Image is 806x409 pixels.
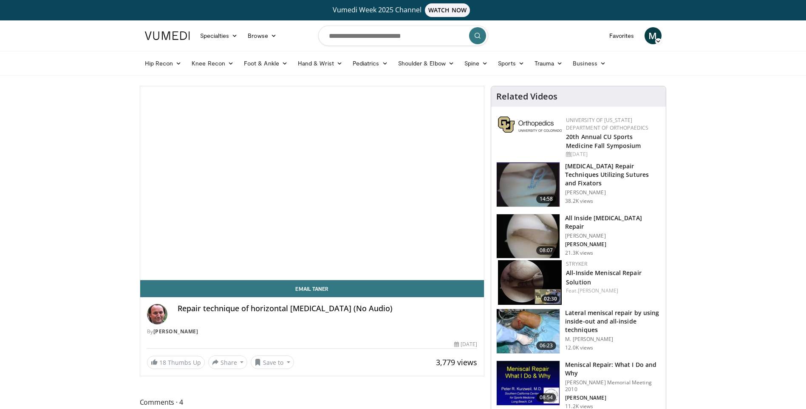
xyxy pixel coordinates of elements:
[565,250,593,256] p: 21.3K views
[497,162,560,207] img: kurz_3.png.150x105_q85_crop-smart_upscale.jpg
[208,355,248,369] button: Share
[565,241,661,248] p: [PERSON_NAME]
[140,55,187,72] a: Hip Recon
[497,361,560,405] img: Picture_4_10_3.png.150x105_q85_crop-smart_upscale.jpg
[568,55,611,72] a: Business
[147,328,478,335] div: By
[251,355,294,369] button: Save to
[147,356,205,369] a: 18 Thumbs Up
[565,309,661,334] h3: Lateral meniscal repair by using inside-out and all-inside techniques
[187,55,239,72] a: Knee Recon
[496,214,661,259] a: 08:07 All Inside [MEDICAL_DATA] Repair [PERSON_NAME] [PERSON_NAME] 21.3K views
[536,246,557,255] span: 08:07
[565,361,661,378] h3: Meniscal Repair: What I Do and Why
[565,344,593,351] p: 12.0K views
[565,162,661,187] h3: [MEDICAL_DATA] Repair Techniques Utilizing Sutures and Fixators
[566,269,642,286] a: All-Inside Meniscal Repair Solution
[140,397,485,408] span: Comments 4
[318,26,488,46] input: Search topics, interventions
[536,341,557,350] span: 06:23
[565,379,661,393] p: [PERSON_NAME] Memorial Meeting 2010
[565,395,661,401] p: [PERSON_NAME]
[498,260,562,305] a: 02:30
[578,287,618,294] a: [PERSON_NAME]
[498,260,562,305] img: 7dbf7e9d-5d78-4ac6-a426-3ccf50cd13b9.150x105_q85_crop-smart_upscale.jpg
[496,162,661,207] a: 14:58 [MEDICAL_DATA] Repair Techniques Utilizing Sutures and Fixators [PERSON_NAME] 38.2K views
[565,336,661,343] p: M. [PERSON_NAME]
[498,116,562,133] img: 355603a8-37da-49b6-856f-e00d7e9307d3.png.150x105_q85_autocrop_double_scale_upscale_version-0.2.png
[565,214,661,231] h3: All Inside [MEDICAL_DATA] Repair
[497,309,560,353] img: 19f7e44a-694f-4d01-89ed-d97741ccc484.150x105_q85_crop-smart_upscale.jpg
[566,260,587,267] a: Stryker
[529,55,568,72] a: Trauma
[566,151,659,158] div: [DATE]
[293,55,348,72] a: Hand & Wrist
[493,55,529,72] a: Sports
[565,189,661,196] p: [PERSON_NAME]
[140,86,484,280] video-js: Video Player
[153,328,198,335] a: [PERSON_NAME]
[496,91,557,102] h4: Related Videos
[348,55,393,72] a: Pediatrics
[436,357,477,367] span: 3,779 views
[195,27,243,44] a: Specialties
[565,233,661,239] p: [PERSON_NAME]
[140,280,484,297] a: Email Taner
[454,341,477,348] div: [DATE]
[536,195,557,203] span: 14:58
[239,55,293,72] a: Foot & Ankle
[565,198,593,204] p: 38.2K views
[159,358,166,366] span: 18
[604,27,639,44] a: Favorites
[536,393,557,402] span: 08:54
[566,133,641,150] a: 20th Annual CU Sports Medicine Fall Symposium
[243,27,282,44] a: Browse
[178,304,478,313] h4: Repair technique of horizontal [MEDICAL_DATA] (No Audio)
[393,55,459,72] a: Shoulder & Elbow
[459,55,493,72] a: Spine
[146,3,660,17] a: Vumedi Week 2025 ChannelWATCH NOW
[497,214,560,258] img: heCDP4pTuni5z6vX4xMDoxOjA4MTsiGN.150x105_q85_crop-smart_upscale.jpg
[145,31,190,40] img: VuMedi Logo
[425,3,470,17] span: WATCH NOW
[566,287,659,295] div: Feat.
[496,309,661,354] a: 06:23 Lateral meniscal repair by using inside-out and all-inside techniques M. [PERSON_NAME] 12.0...
[541,295,560,303] span: 02:30
[566,116,648,131] a: University of [US_STATE] Department of Orthopaedics
[147,304,167,324] img: Avatar
[645,27,662,44] a: M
